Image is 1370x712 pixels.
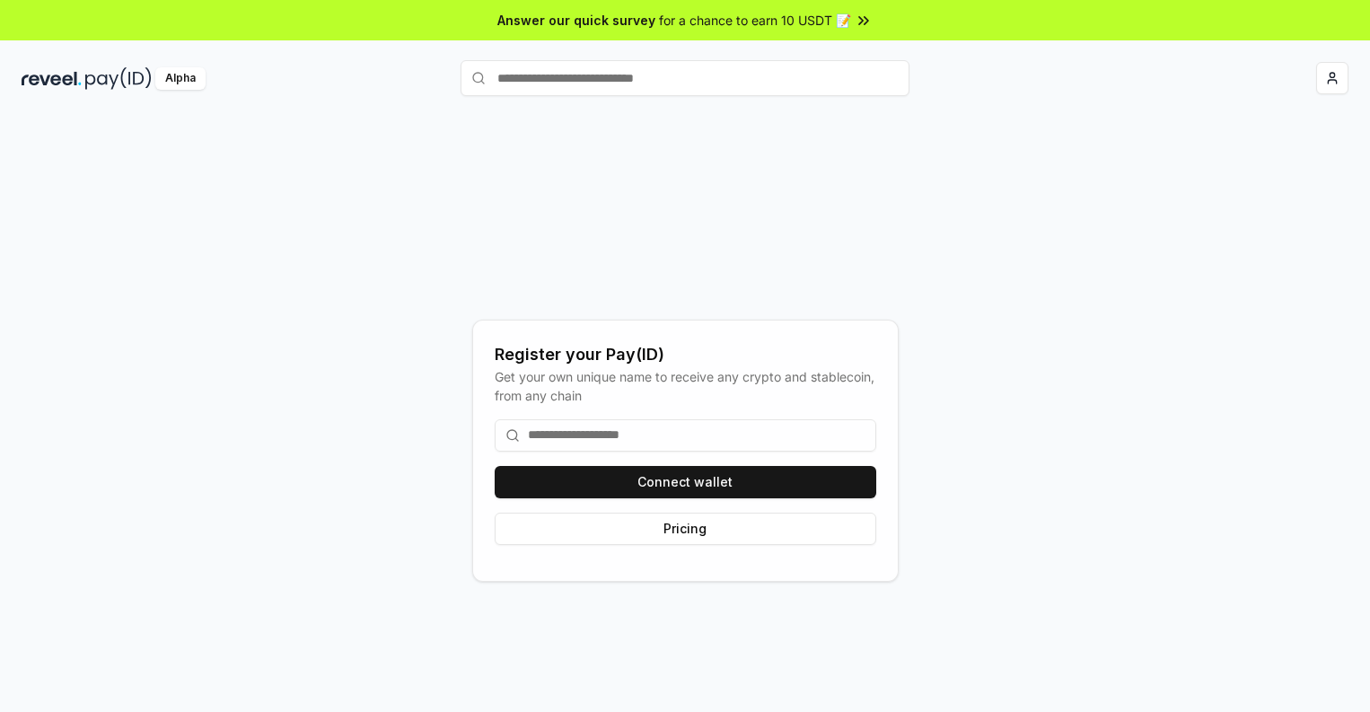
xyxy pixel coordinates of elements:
div: Alpha [155,67,206,90]
span: Answer our quick survey [497,11,655,30]
img: reveel_dark [22,67,82,90]
div: Register your Pay(ID) [495,342,876,367]
div: Get your own unique name to receive any crypto and stablecoin, from any chain [495,367,876,405]
button: Pricing [495,513,876,545]
span: for a chance to earn 10 USDT 📝 [659,11,851,30]
button: Connect wallet [495,466,876,498]
img: pay_id [85,67,152,90]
